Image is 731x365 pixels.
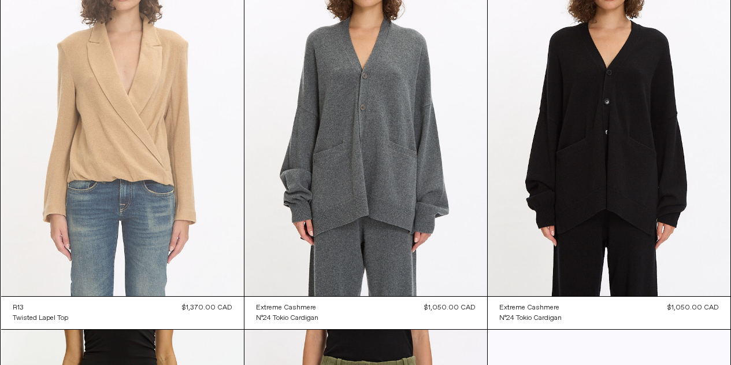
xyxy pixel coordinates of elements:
[182,303,232,313] div: $1,370.00 CAD
[424,303,476,313] div: $1,050.00 CAD
[667,303,719,313] div: $1,050.00 CAD
[256,303,318,313] a: Extreme Cashmere
[13,303,68,313] a: R13
[256,313,318,323] a: Nº24 Tokio Cardigan
[256,303,316,313] div: Extreme Cashmere
[13,303,24,313] div: R13
[13,313,68,323] a: Twisted Lapel Top
[499,313,562,323] a: Nº24 Tokio Cardigan
[499,303,559,313] div: Extreme Cashmere
[499,303,562,313] a: Extreme Cashmere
